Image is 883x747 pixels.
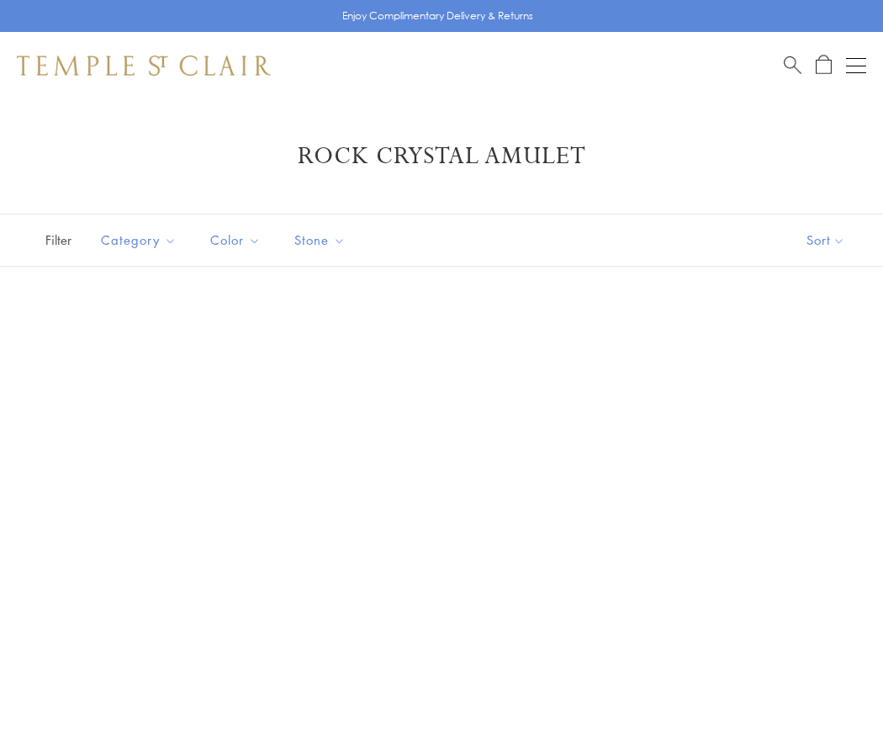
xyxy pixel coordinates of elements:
[816,55,832,76] a: Open Shopping Bag
[202,230,273,251] span: Color
[198,221,273,259] button: Color
[93,230,189,251] span: Category
[88,221,189,259] button: Category
[17,56,271,76] img: Temple St. Clair
[286,230,358,251] span: Stone
[282,221,358,259] button: Stone
[784,55,801,76] a: Search
[42,141,841,172] h1: Rock Crystal Amulet
[342,8,533,24] p: Enjoy Complimentary Delivery & Returns
[769,215,883,266] button: Show sort by
[846,56,866,76] button: Open navigation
